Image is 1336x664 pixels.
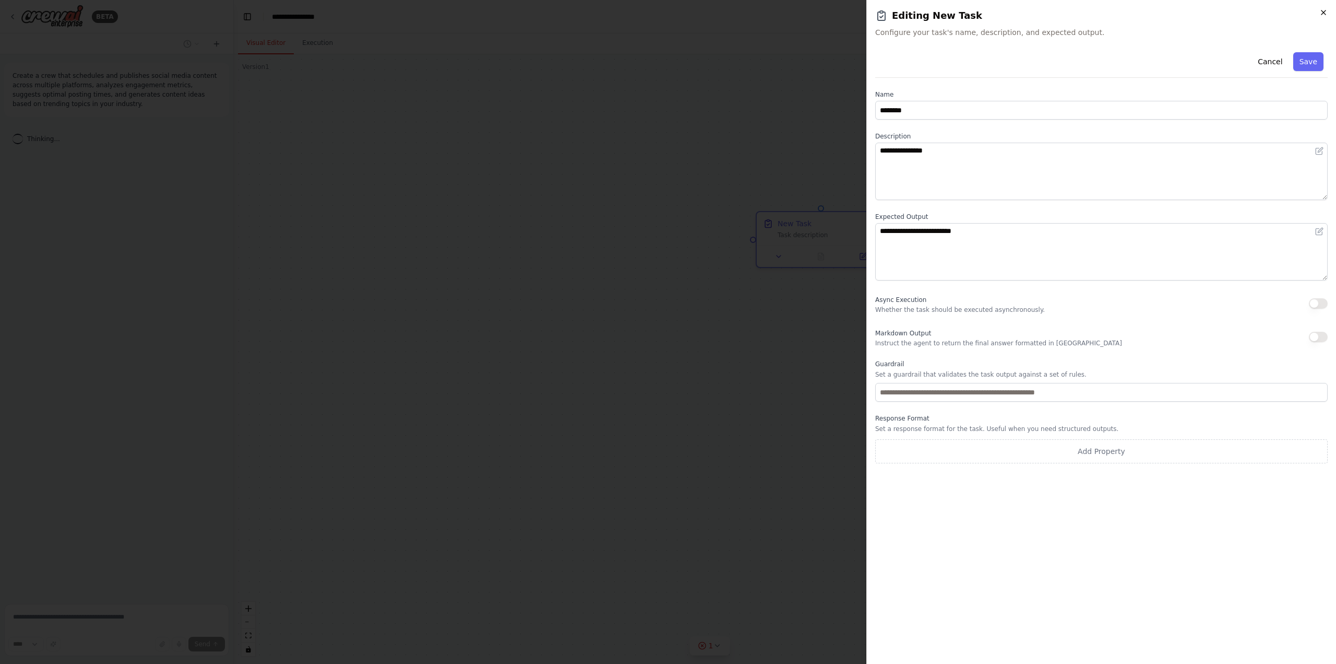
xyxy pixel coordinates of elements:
span: Async Execution [875,296,926,304]
label: Description [875,132,1328,141]
label: Name [875,90,1328,99]
span: Markdown Output [875,330,931,337]
button: Cancel [1251,52,1289,71]
label: Expected Output [875,213,1328,221]
button: Add Property [875,439,1328,463]
p: Set a guardrail that validates the task output against a set of rules. [875,370,1328,379]
label: Response Format [875,414,1328,423]
button: Open in editor [1313,145,1326,157]
button: Save [1293,52,1323,71]
h2: Editing New Task [875,8,1328,23]
span: Configure your task's name, description, and expected output. [875,27,1328,38]
p: Instruct the agent to return the final answer formatted in [GEOGRAPHIC_DATA] [875,339,1122,347]
p: Set a response format for the task. Useful when you need structured outputs. [875,425,1328,433]
button: Open in editor [1313,225,1326,238]
label: Guardrail [875,360,1328,368]
p: Whether the task should be executed asynchronously. [875,306,1045,314]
